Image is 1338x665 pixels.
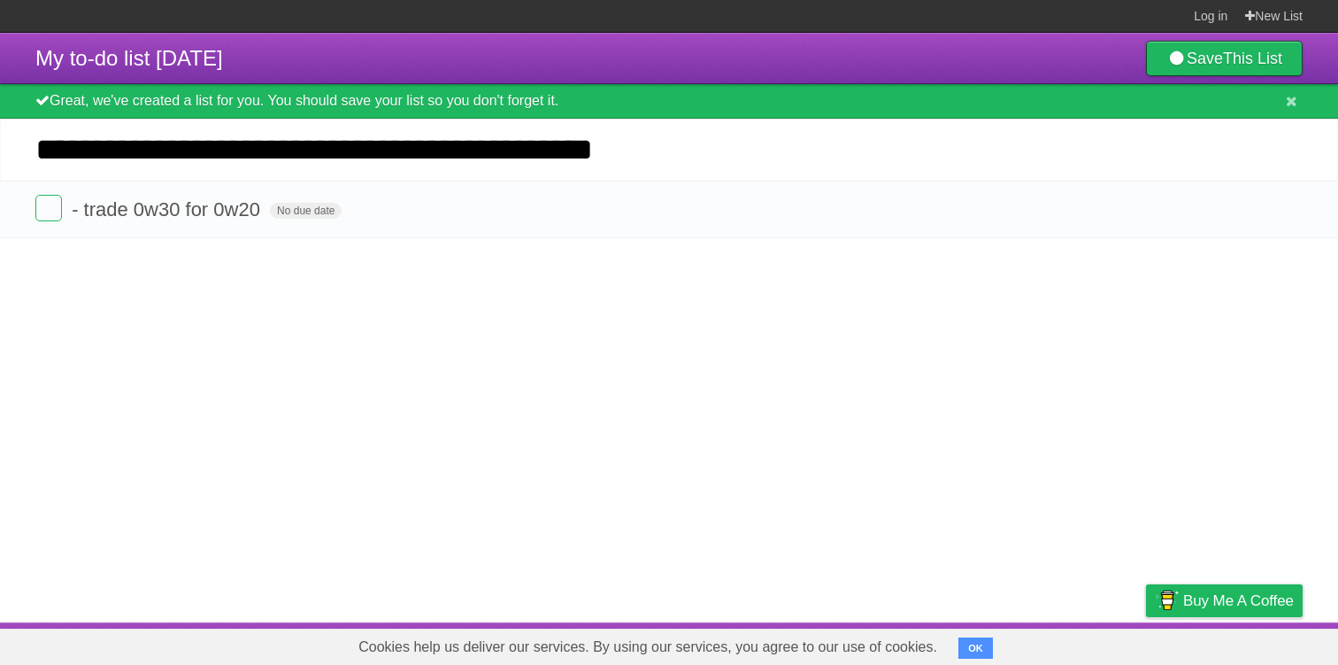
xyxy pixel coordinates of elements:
span: No due date [270,203,342,219]
span: Cookies help us deliver our services. By using our services, you agree to our use of cookies. [341,630,955,665]
label: Done [35,195,62,221]
img: Buy me a coffee [1155,585,1179,615]
a: Privacy [1123,627,1169,661]
a: Suggest a feature [1191,627,1303,661]
a: About [911,627,948,661]
a: Buy me a coffee [1146,584,1303,617]
a: SaveThis List [1146,41,1303,76]
span: Buy me a coffee [1183,585,1294,616]
button: OK [958,638,993,659]
b: This List [1223,50,1282,67]
a: Developers [969,627,1041,661]
span: - trade 0w30 for 0w20 [72,198,265,220]
a: Terms [1063,627,1102,661]
span: My to-do list [DATE] [35,46,223,70]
